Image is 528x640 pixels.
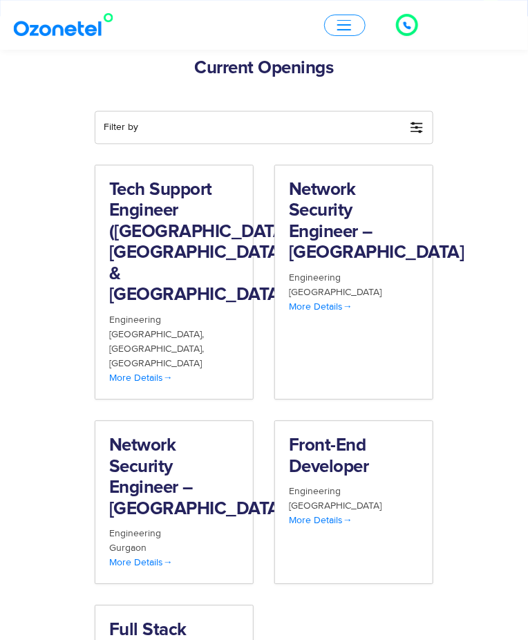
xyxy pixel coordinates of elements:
span: [GEOGRAPHIC_DATA] [109,343,204,355]
h2: Current Openings [95,58,433,79]
span: [GEOGRAPHIC_DATA] [109,358,202,370]
span: Engineering [289,272,341,284]
a: Tech Support Engineer ([GEOGRAPHIC_DATA], [GEOGRAPHIC_DATA] & [GEOGRAPHIC_DATA]) Engineering [GEO... [95,165,254,400]
span: More Details [109,373,173,384]
a: Front-End Developer Engineering [GEOGRAPHIC_DATA] More Details [274,421,433,585]
span: [GEOGRAPHIC_DATA] [289,500,381,512]
span: Filter by [104,120,138,135]
a: Filter by [95,111,433,144]
span: More Details [289,301,352,313]
h2: Front-End Developer [289,435,419,478]
span: More Details [109,557,173,569]
span: [GEOGRAPHIC_DATA] [109,329,204,341]
span: Engineering [109,314,161,326]
span: More Details [289,515,352,527]
a: Network Security Engineer – [GEOGRAPHIC_DATA] Engineering Gurgaon More Details [95,421,254,585]
span: Engineering [109,528,161,540]
h2: Tech Support Engineer ([GEOGRAPHIC_DATA], [GEOGRAPHIC_DATA] & [GEOGRAPHIC_DATA]) [109,180,239,306]
a: Network Security Engineer – [GEOGRAPHIC_DATA] Engineering [GEOGRAPHIC_DATA] More Details [274,165,433,400]
span: Gurgaon [109,543,147,554]
h2: Network Security Engineer – [GEOGRAPHIC_DATA] [289,180,419,264]
h2: Network Security Engineer – [GEOGRAPHIC_DATA] [109,435,239,520]
span: [GEOGRAPHIC_DATA] [289,287,381,299]
span: Engineering [289,486,341,498]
